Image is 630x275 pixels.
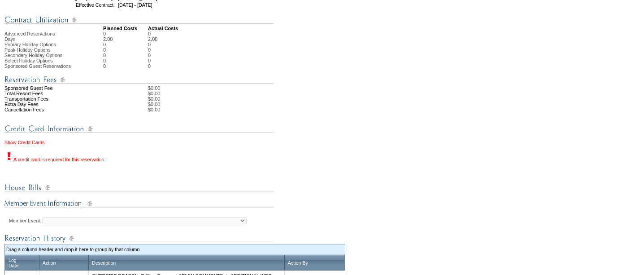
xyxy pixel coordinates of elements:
span: Select Holiday Options [4,58,53,63]
td: Planned Costs [103,26,148,31]
label: Member Event: [9,218,41,223]
td: 0 [103,47,148,53]
td: 0 [148,63,157,69]
td: Total Resort Fees [4,91,103,96]
td: 0 [103,31,148,36]
a: Action By [288,260,308,266]
a: Action [43,260,56,266]
img: exclamation.gif [4,151,13,161]
td: $0.00 [148,107,345,112]
span: Peak Holiday Options [4,47,50,53]
a: LogDate [9,257,19,268]
img: House Bills [4,182,274,193]
td: Drag a column header and drop it here to group by that column [6,246,343,253]
img: Contract Utilization [4,14,274,26]
td: 0 [103,53,148,58]
td: $0.00 [148,96,345,102]
span: Secondary Holiday Options [4,53,62,58]
a: Description [92,260,116,266]
td: 0 [148,58,157,63]
td: 0 [148,47,157,53]
span: Advanced Reservations [4,31,55,36]
td: $0.00 [148,91,345,96]
td: 2.00 [148,36,157,42]
td: Cancellation Fees [4,107,103,112]
td: Actual Costs [148,26,345,31]
td: 0 [148,53,157,58]
td: 0 [103,42,148,47]
td: 0 [148,42,157,47]
td: Sponsored Guest Fee [4,85,103,91]
img: Credit Card Information [4,123,274,134]
span: [DATE] - [DATE] [118,2,152,8]
span: Primary Holiday Options [4,42,56,47]
td: 0 [148,31,157,36]
img: Reservation Fees [4,74,274,85]
span: Days [4,36,15,42]
td: 0 [103,63,148,69]
a: Show Credit Cards [4,140,44,145]
td: $0.00 [148,102,345,107]
td: 2.00 [103,36,148,42]
td: Effective Contract: [51,2,115,8]
span: Sponsored Guest Reservations [4,63,71,69]
img: Member Event [4,199,274,210]
img: Reservation Log [4,233,274,244]
td: Extra Day Fees [4,102,103,107]
td: $0.00 [148,85,345,91]
td: 0 [103,58,148,63]
div: A credit card is required for this reservation. [4,151,106,162]
td: Transportation Fees [4,96,103,102]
